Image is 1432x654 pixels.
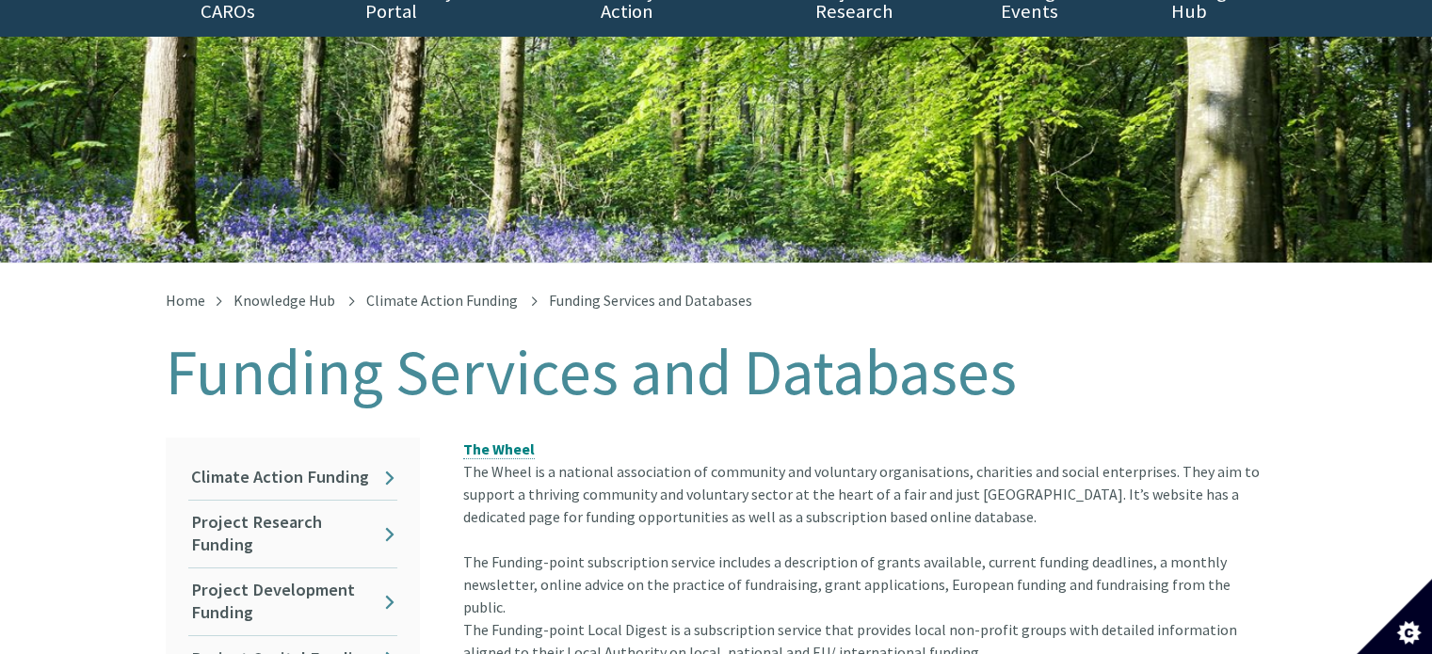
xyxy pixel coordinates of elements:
[463,550,1267,618] div: The Funding-point subscription service includes a description of grants available, current fundin...
[463,438,1267,550] div: The Wheel is a national association of community and voluntary organisations, charities and socia...
[188,568,397,635] a: Project Development Funding
[463,439,535,458] span: The Wheel
[188,501,397,567] a: Project Research Funding
[166,338,1267,407] h1: Funding Services and Databases
[366,291,518,310] a: Climate Action Funding
[166,291,205,310] a: Home
[188,455,397,500] a: Climate Action Funding
[1357,579,1432,654] button: Set cookie preferences
[463,439,535,459] a: The Wheel
[233,291,335,310] a: Knowledge Hub
[549,291,752,310] span: Funding Services and Databases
